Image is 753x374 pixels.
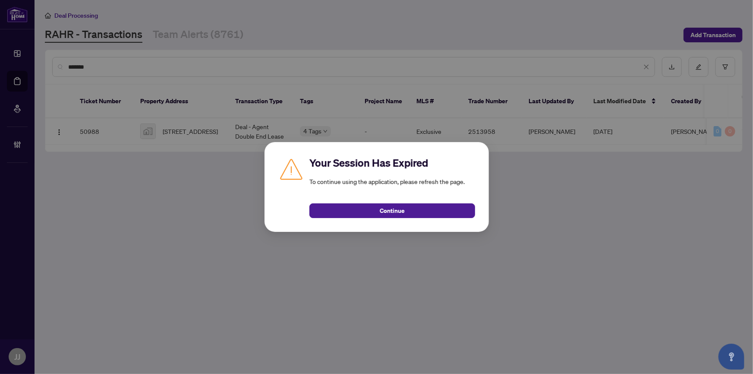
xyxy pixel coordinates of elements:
[309,156,475,170] h2: Your Session Has Expired
[309,156,475,218] div: To continue using the application, please refresh the page.
[718,344,744,370] button: Open asap
[380,204,405,218] span: Continue
[309,203,475,218] button: Continue
[278,156,304,182] img: Caution icon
